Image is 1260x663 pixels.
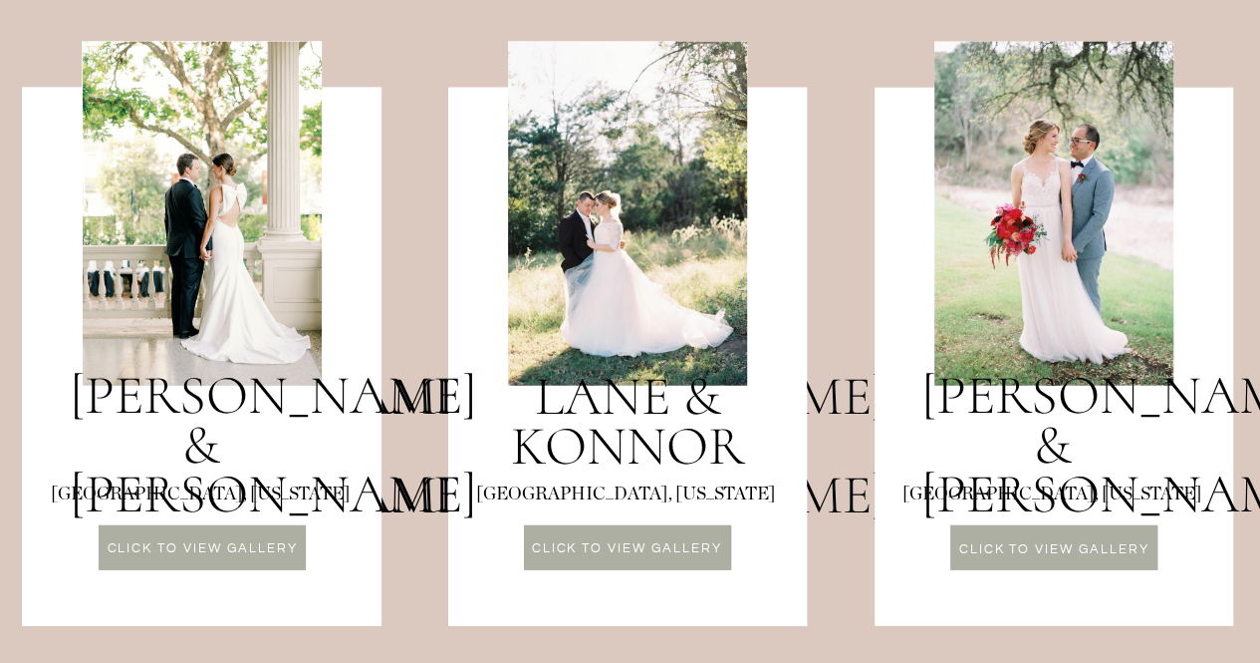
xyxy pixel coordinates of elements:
[22,482,380,513] p: [GEOGRAPHIC_DATA], [US_STATE]
[100,542,306,559] a: CLICK TO VIEW GALLERY
[921,371,1185,472] a: [PERSON_NAME] & [PERSON_NAME]
[874,482,1232,513] p: [GEOGRAPHIC_DATA], [US_STATE]
[951,543,1157,560] a: CLICK TO VIEW GALLERY
[479,372,777,475] a: Lane & konnor
[21,482,379,510] p: [GEOGRAPHIC_DATA], [US_STATE]
[447,482,806,509] p: [GEOGRAPHIC_DATA], [US_STATE]
[524,542,730,559] a: CLICK TO VIEW GALLERY
[70,371,334,472] a: [PERSON_NAME] & [PERSON_NAME]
